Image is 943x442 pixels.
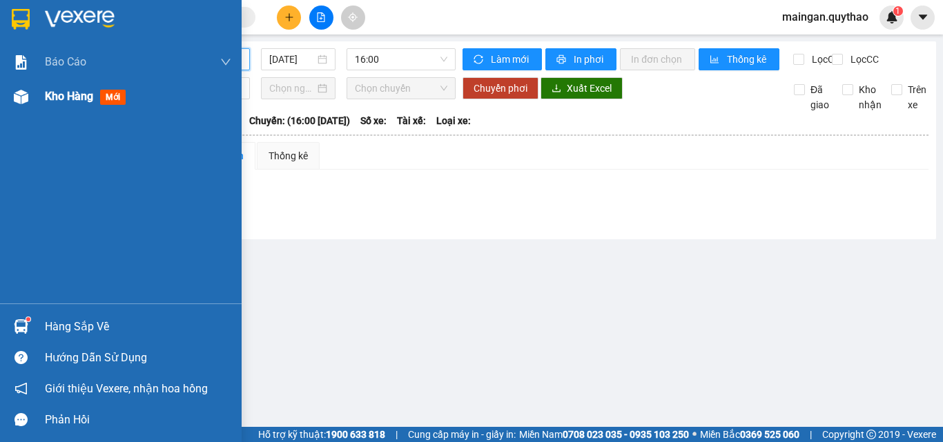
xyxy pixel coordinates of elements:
span: bar-chart [710,54,721,66]
strong: 1900 633 818 [326,429,385,440]
span: plus [284,12,294,22]
strong: 0369 525 060 [740,429,799,440]
sup: 1 [26,317,30,321]
strong: 0708 023 035 - 0935 103 250 [563,429,689,440]
div: Phản hồi [45,410,231,430]
span: Hỗ trợ kỹ thuật: [258,427,385,442]
span: Thống kê [727,52,768,67]
span: caret-down [917,11,929,23]
span: ⚪️ [692,432,697,437]
input: 13/10/2025 [269,52,315,67]
span: Lọc CC [845,52,881,67]
div: 30.000 [10,72,110,89]
span: question-circle [14,351,28,364]
button: plus [277,6,301,30]
span: copyright [866,430,876,439]
span: Miền Bắc [700,427,799,442]
span: | [396,427,398,442]
input: Chọn ngày [269,81,315,96]
span: Chuyến: (16:00 [DATE]) [249,113,350,128]
span: 16:00 [355,49,447,70]
span: Chọn chuyến [355,78,447,99]
span: Giới thiệu Vexere, nhận hoa hồng [45,380,208,397]
div: Tên hàng: 1 hộp ( : 1 ) [12,97,215,114]
img: solution-icon [14,55,28,70]
button: syncLàm mới [463,48,542,70]
div: VP Đắk Lắk [118,12,215,45]
img: icon-new-feature [886,11,898,23]
button: aim [341,6,365,30]
span: Trên xe [902,82,932,112]
span: file-add [316,12,326,22]
span: Đã giao [805,82,835,112]
div: Bến xe Miền Đông [12,12,108,45]
sup: 1 [893,6,903,16]
span: SL [132,96,150,115]
div: 0369608092 [118,45,215,64]
span: Lọc CR [806,52,842,67]
span: message [14,413,28,426]
img: logo-vxr [12,9,30,30]
span: notification [14,382,28,395]
div: Thống kê [269,148,308,163]
span: In phơi [574,52,605,67]
button: downloadXuất Excel [541,77,623,99]
div: Hướng dẫn sử dụng [45,348,231,368]
span: | [810,427,812,442]
span: Số xe: [360,113,387,128]
button: In đơn chọn [620,48,695,70]
span: Miền Nam [519,427,689,442]
img: warehouse-icon [14,319,28,334]
span: maingan.quythao [771,8,879,26]
span: Gửi: [12,13,33,28]
img: warehouse-icon [14,90,28,104]
button: bar-chartThống kê [699,48,779,70]
button: caret-down [911,6,935,30]
div: Hàng sắp về [45,317,231,337]
span: CR : [10,74,32,88]
span: Kho hàng [45,90,93,103]
span: Kho nhận [853,82,887,112]
span: Tài xế: [397,113,426,128]
span: Nhận: [118,13,151,28]
span: mới [100,90,126,105]
span: sync [474,54,485,66]
span: Cung cấp máy in - giấy in: [408,427,516,442]
div: 0877828668 [12,45,108,64]
span: printer [556,54,568,66]
span: aim [348,12,358,22]
span: down [220,57,231,68]
button: Chuyển phơi [463,77,538,99]
span: Loại xe: [436,113,471,128]
button: file-add [309,6,333,30]
button: printerIn phơi [545,48,616,70]
span: Làm mới [491,52,531,67]
span: 1 [895,6,900,16]
span: Báo cáo [45,53,86,70]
